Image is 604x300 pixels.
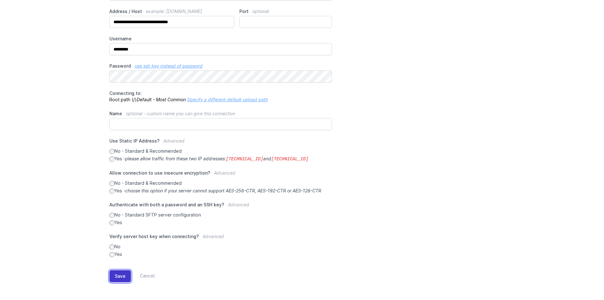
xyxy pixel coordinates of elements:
label: Yes [109,251,332,257]
label: Authenticate with both a password and an SSH key? [109,202,332,212]
i: please allow traffic from these two IP addresses: and [125,156,308,161]
span: Advanced [203,234,224,239]
label: Yes - [109,188,332,194]
label: No - Standard & Recommended [109,148,332,154]
code: [TECHNICAL_ID] [271,157,308,162]
i: choose this option if your server cannot support AES-256-CTR, AES-192-CTR or AES-128-CTR [125,188,321,193]
label: Yes - [109,156,332,162]
label: Yes [109,219,332,226]
button: Save [109,270,131,282]
p: Root path (/) [109,90,332,103]
span: optional - custom name you can give this connection [126,111,235,116]
span: Advanced [228,202,249,207]
input: Yes -choose this option if your server cannot support AES-256-CTR, AES-192-CTR or AES-128-CTR [109,189,114,194]
input: No [109,244,114,250]
iframe: Drift Widget Chat Controller [572,268,596,292]
span: Connecting to: [109,90,142,96]
label: No [109,243,332,250]
a: use ssh key instead of password [135,63,203,69]
label: Use Static IP Address? [109,138,332,148]
input: No - Standard & Recommended [109,149,114,154]
label: No - Standard & Recommended [109,180,332,186]
label: Password [109,63,332,69]
input: No - Standard SFTP server configuration [109,213,114,218]
span: Advanced [163,138,185,143]
i: Default - Most Common [137,97,186,102]
input: Yes [109,252,114,257]
span: optional [252,9,269,14]
label: Name [109,110,332,117]
span: example: [DOMAIN_NAME] [146,9,202,14]
input: No - Standard & Recommended [109,181,114,186]
a: Specify a different default upload path [187,97,268,102]
a: Cancel [131,270,155,282]
label: Address / Host [109,8,235,15]
label: Verify server host key when connecting? [109,233,332,243]
span: Advanced [214,170,235,176]
label: No - Standard SFTP server configuration [109,212,332,218]
input: Yes [109,220,114,225]
label: Port [239,8,332,15]
label: Allow connection to use insecure encryption? [109,170,332,180]
label: Username [109,36,332,42]
code: [TECHNICAL_ID] [226,157,263,162]
input: Yes -please allow traffic from these two IP addresses:[TECHNICAL_ID]and[TECHNICAL_ID] [109,157,114,162]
